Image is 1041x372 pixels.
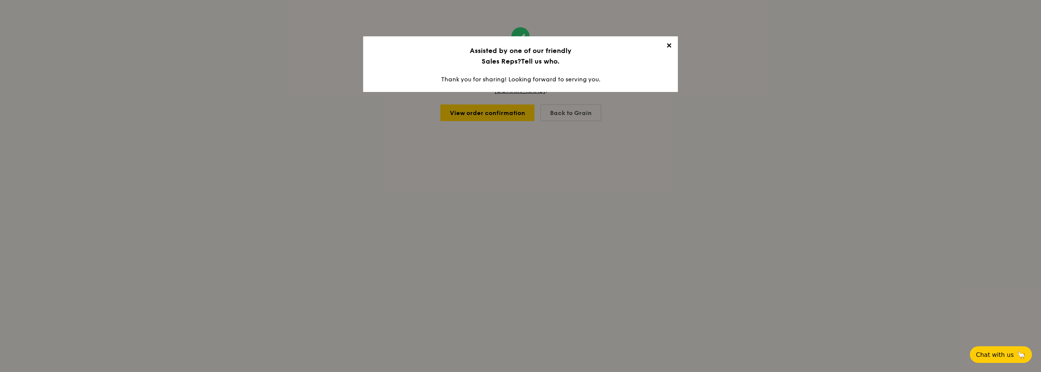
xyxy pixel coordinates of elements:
span: 🦙 [1017,350,1026,359]
button: Chat with us🦙 [970,346,1032,363]
span: Tell us who. [521,57,559,65]
span: Chat with us [976,351,1014,358]
span: ✕ [663,42,674,52]
h3: Assisted by one of our friendly Sales Reps? [372,45,669,67]
div: Thank you for sharing! Looking forward to serving you. [363,36,678,92]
